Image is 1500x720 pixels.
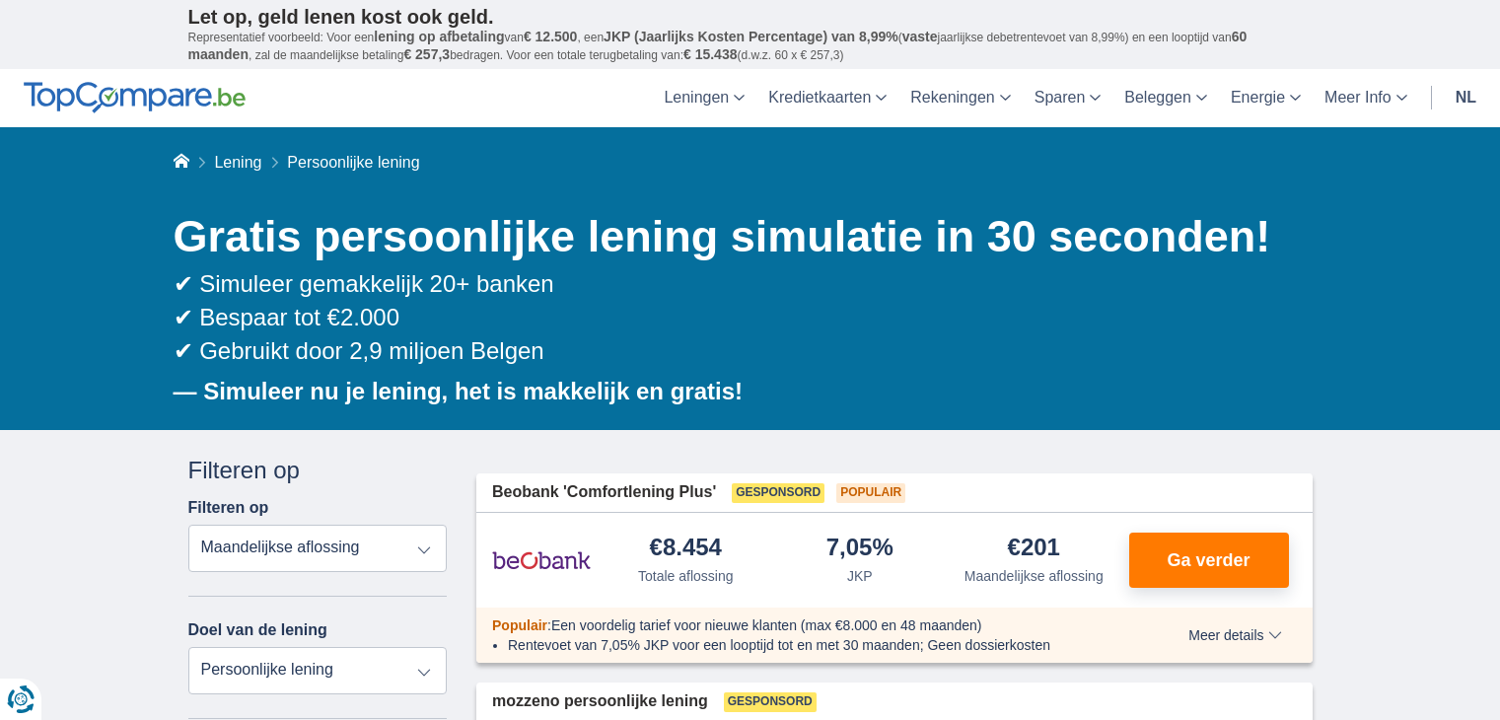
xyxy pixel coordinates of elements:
div: Totale aflossing [638,566,734,586]
div: €201 [1008,536,1060,562]
span: vaste [902,29,938,44]
span: Populair [836,483,905,503]
div: Maandelijkse aflossing [964,566,1104,586]
span: Populair [492,617,547,633]
span: Ga verder [1167,551,1250,569]
h1: Gratis persoonlijke lening simulatie in 30 seconden! [174,206,1313,267]
div: €8.454 [650,536,722,562]
a: Sparen [1023,69,1113,127]
span: € 15.438 [683,46,738,62]
p: Representatief voorbeeld: Voor een van , een ( jaarlijkse debetrentevoet van 8,99%) en een loopti... [188,29,1313,64]
span: € 257,3 [403,46,450,62]
span: 60 maanden [188,29,1248,62]
a: Meer Info [1313,69,1419,127]
label: Filteren op [188,499,269,517]
span: Gesponsord [732,483,824,503]
a: Beleggen [1112,69,1219,127]
div: Filteren op [188,454,448,487]
button: Meer details [1174,627,1296,643]
li: Rentevoet van 7,05% JKP voor een looptijd tot en met 30 maanden; Geen dossierkosten [508,635,1116,655]
a: nl [1444,69,1488,127]
div: : [476,615,1132,635]
a: Lening [214,154,261,171]
div: 7,05% [826,536,893,562]
a: Kredietkaarten [756,69,898,127]
a: Leningen [652,69,756,127]
span: € 12.500 [524,29,578,44]
span: Beobank 'Comfortlening Plus' [492,481,716,504]
span: mozzeno persoonlijke lening [492,690,708,713]
span: Meer details [1188,628,1281,642]
span: lening op afbetaling [374,29,504,44]
a: Home [174,154,189,171]
span: JKP (Jaarlijks Kosten Percentage) van 8,99% [604,29,898,44]
label: Doel van de lening [188,621,327,639]
span: Een voordelig tarief voor nieuwe klanten (max €8.000 en 48 maanden) [551,617,982,633]
span: Gesponsord [724,692,817,712]
div: JKP [847,566,873,586]
div: ✔ Simuleer gemakkelijk 20+ banken ✔ Bespaar tot €2.000 ✔ Gebruikt door 2,9 miljoen Belgen [174,267,1313,369]
img: TopCompare [24,82,246,113]
img: product.pl.alt Beobank [492,536,591,585]
span: Persoonlijke lening [287,154,419,171]
b: — Simuleer nu je lening, het is makkelijk en gratis! [174,378,744,404]
button: Ga verder [1129,533,1289,588]
p: Let op, geld lenen kost ook geld. [188,5,1313,29]
a: Rekeningen [898,69,1022,127]
a: Energie [1219,69,1313,127]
